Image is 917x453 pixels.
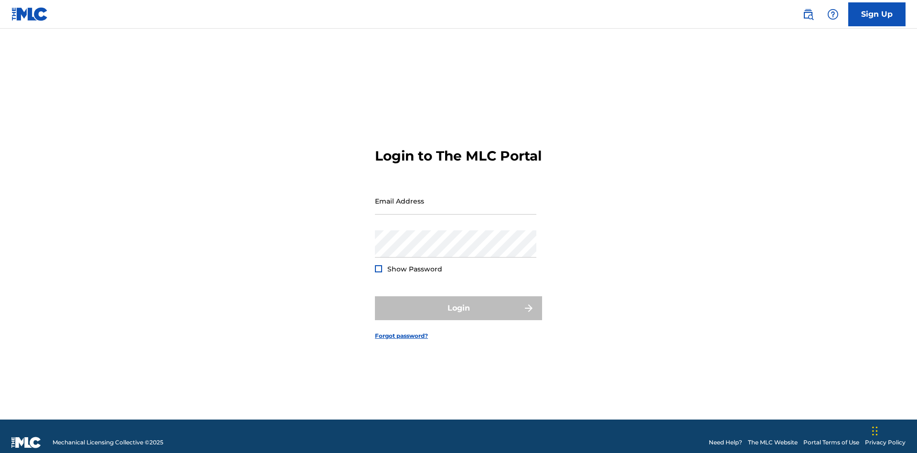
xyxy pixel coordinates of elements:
[53,438,163,447] span: Mechanical Licensing Collective © 2025
[872,417,878,445] div: Drag
[709,438,742,447] a: Need Help?
[869,407,917,453] iframe: Chat Widget
[375,148,542,164] h3: Login to The MLC Portal
[748,438,798,447] a: The MLC Website
[865,438,906,447] a: Privacy Policy
[803,438,859,447] a: Portal Terms of Use
[827,9,839,20] img: help
[802,9,814,20] img: search
[387,265,442,273] span: Show Password
[823,5,842,24] div: Help
[375,332,428,340] a: Forgot password?
[11,437,41,448] img: logo
[799,5,818,24] a: Public Search
[11,7,48,21] img: MLC Logo
[848,2,906,26] a: Sign Up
